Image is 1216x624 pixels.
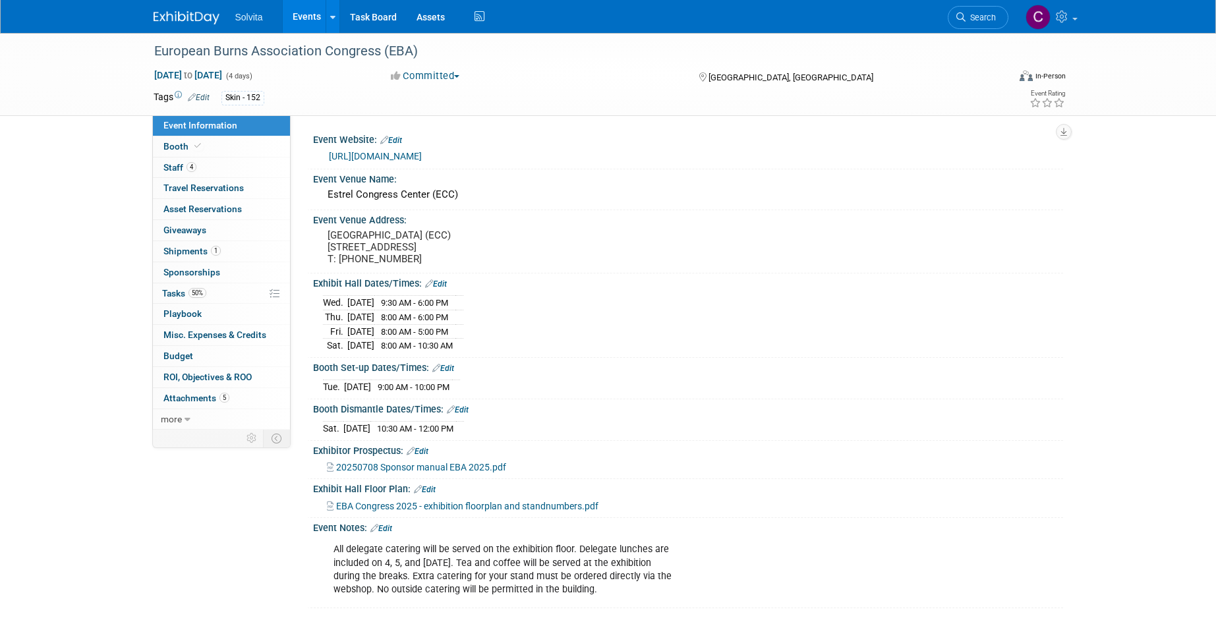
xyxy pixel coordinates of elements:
[163,225,206,235] span: Giveaways
[347,324,374,339] td: [DATE]
[324,536,918,602] div: All delegate catering will be served on the exhibition floor. Delegate lunches are included on 4,...
[323,184,1053,205] div: Estrel Congress Center (ECC)
[347,339,374,353] td: [DATE]
[1035,71,1066,81] div: In-Person
[188,93,210,102] a: Edit
[323,296,347,310] td: Wed.
[153,325,290,345] a: Misc. Expenses & Credits
[313,399,1063,416] div: Booth Dismantle Dates/Times:
[323,339,347,353] td: Sat.
[153,367,290,387] a: ROI, Objectives & ROO
[154,11,219,24] img: ExhibitDay
[161,414,182,424] span: more
[163,308,202,319] span: Playbook
[381,341,453,351] span: 8:00 AM - 10:30 AM
[347,296,374,310] td: [DATE]
[323,324,347,339] td: Fri.
[163,372,252,382] span: ROI, Objectives & ROO
[153,178,290,198] a: Travel Reservations
[188,288,206,298] span: 50%
[241,430,264,447] td: Personalize Event Tab Strip
[263,430,290,447] td: Toggle Event Tabs
[313,358,1063,375] div: Booth Set-up Dates/Times:
[313,169,1063,186] div: Event Venue Name:
[163,351,193,361] span: Budget
[153,136,290,157] a: Booth
[323,380,344,394] td: Tue.
[154,90,210,105] td: Tags
[313,210,1063,227] div: Event Venue Address:
[414,485,436,494] a: Edit
[1029,90,1065,97] div: Event Rating
[931,69,1066,88] div: Event Format
[432,364,454,373] a: Edit
[221,91,264,105] div: Skin - 152
[378,382,449,392] span: 9:00 AM - 10:00 PM
[219,393,229,403] span: 5
[153,199,290,219] a: Asset Reservations
[313,518,1063,535] div: Event Notes:
[313,273,1063,291] div: Exhibit Hall Dates/Times:
[187,162,196,172] span: 4
[966,13,996,22] span: Search
[948,6,1008,29] a: Search
[194,142,201,150] i: Booth reservation complete
[313,130,1063,147] div: Event Website:
[343,422,370,436] td: [DATE]
[211,246,221,256] span: 1
[313,441,1063,458] div: Exhibitor Prospectus:
[336,501,598,511] span: EBA Congress 2025 - exhibition floorplan and standnumbers.pdf
[425,279,447,289] a: Edit
[163,393,229,403] span: Attachments
[163,267,220,277] span: Sponsorships
[235,12,263,22] span: Solvita
[163,162,196,173] span: Staff
[153,346,290,366] a: Budget
[153,157,290,178] a: Staff4
[323,310,347,325] td: Thu.
[328,229,611,265] pre: [GEOGRAPHIC_DATA] (ECC) [STREET_ADDRESS] T: [PHONE_NUMBER]
[163,204,242,214] span: Asset Reservations
[709,72,873,82] span: [GEOGRAPHIC_DATA], [GEOGRAPHIC_DATA]
[163,246,221,256] span: Shipments
[370,524,392,533] a: Edit
[313,479,1063,496] div: Exhibit Hall Floor Plan:
[163,120,237,130] span: Event Information
[377,424,453,434] span: 10:30 AM - 12:00 PM
[323,422,343,436] td: Sat.
[381,327,448,337] span: 8:00 AM - 5:00 PM
[154,69,223,81] span: [DATE] [DATE]
[347,310,374,325] td: [DATE]
[381,312,448,322] span: 8:00 AM - 6:00 PM
[162,288,206,298] span: Tasks
[327,462,506,472] a: 20250708 Sponsor manual EBA 2025.pdf
[407,447,428,456] a: Edit
[1020,71,1033,81] img: Format-Inperson.png
[153,409,290,430] a: more
[163,183,244,193] span: Travel Reservations
[153,304,290,324] a: Playbook
[327,501,598,511] a: EBA Congress 2025 - exhibition floorplan and standnumbers.pdf
[225,72,252,80] span: (4 days)
[380,136,402,145] a: Edit
[336,462,506,472] span: 20250708 Sponsor manual EBA 2025.pdf
[163,141,204,152] span: Booth
[1026,5,1051,30] img: Cindy Miller
[153,241,290,262] a: Shipments1
[153,388,290,409] a: Attachments5
[153,262,290,283] a: Sponsorships
[163,329,266,340] span: Misc. Expenses & Credits
[447,405,469,414] a: Edit
[344,380,371,394] td: [DATE]
[153,115,290,136] a: Event Information
[153,283,290,304] a: Tasks50%
[386,69,465,83] button: Committed
[153,220,290,241] a: Giveaways
[329,151,422,161] a: [URL][DOMAIN_NAME]
[381,298,448,308] span: 9:30 AM - 6:00 PM
[182,70,194,80] span: to
[150,40,989,63] div: European Burns Association Congress (EBA)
